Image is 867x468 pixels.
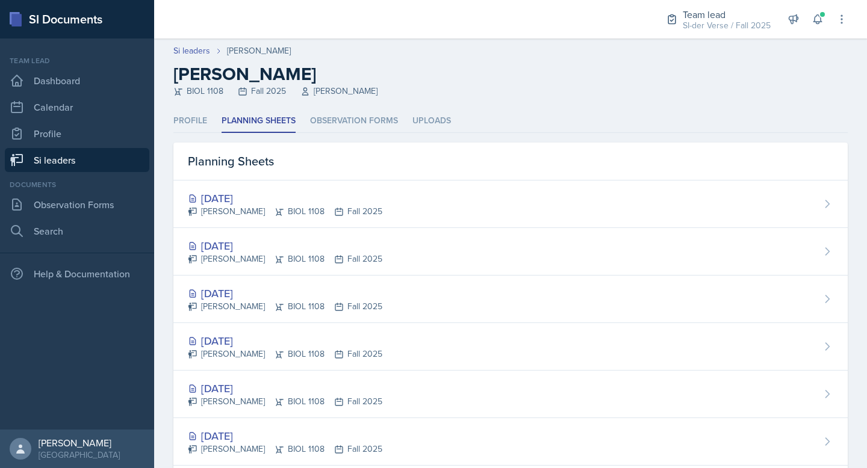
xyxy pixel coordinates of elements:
li: Profile [173,109,207,133]
h2: [PERSON_NAME] [173,63,848,85]
li: Observation Forms [310,109,398,133]
div: [DATE] [188,285,382,301]
a: [DATE] [PERSON_NAME]BIOL 1108Fall 2025 [173,180,848,228]
div: [PERSON_NAME] [39,437,120,449]
div: [PERSON_NAME] BIOL 1108 Fall 2025 [188,348,382,360]
a: [DATE] [PERSON_NAME]BIOL 1108Fall 2025 [173,371,848,418]
div: [PERSON_NAME] [227,45,291,57]
a: [DATE] [PERSON_NAME]BIOL 1108Fall 2025 [173,323,848,371]
div: [DATE] [188,333,382,349]
div: [PERSON_NAME] BIOL 1108 Fall 2025 [188,253,382,265]
div: [GEOGRAPHIC_DATA] [39,449,120,461]
a: [DATE] [PERSON_NAME]BIOL 1108Fall 2025 [173,276,848,323]
a: Search [5,219,149,243]
div: [DATE] [188,380,382,396]
div: [DATE] [188,238,382,254]
li: Uploads [412,109,451,133]
a: Si leaders [173,45,210,57]
div: [DATE] [188,190,382,206]
div: Help & Documentation [5,262,149,286]
a: Observation Forms [5,192,149,217]
div: [PERSON_NAME] BIOL 1108 Fall 2025 [188,395,382,408]
li: Planning Sheets [222,109,296,133]
a: Si leaders [5,148,149,172]
div: Team lead [5,55,149,66]
div: BIOL 1108 Fall 2025 [PERSON_NAME] [173,85,848,97]
div: [PERSON_NAME] BIOL 1108 Fall 2025 [188,443,382,455]
div: Team lead [683,7,771,22]
div: [DATE] [188,428,382,444]
a: Profile [5,122,149,146]
a: [DATE] [PERSON_NAME]BIOL 1108Fall 2025 [173,418,848,466]
div: [PERSON_NAME] BIOL 1108 Fall 2025 [188,300,382,313]
div: SI-der Verse / Fall 2025 [683,19,771,32]
div: Planning Sheets [173,143,848,180]
a: [DATE] [PERSON_NAME]BIOL 1108Fall 2025 [173,228,848,276]
a: Dashboard [5,69,149,93]
div: [PERSON_NAME] BIOL 1108 Fall 2025 [188,205,382,218]
div: Documents [5,179,149,190]
a: Calendar [5,95,149,119]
